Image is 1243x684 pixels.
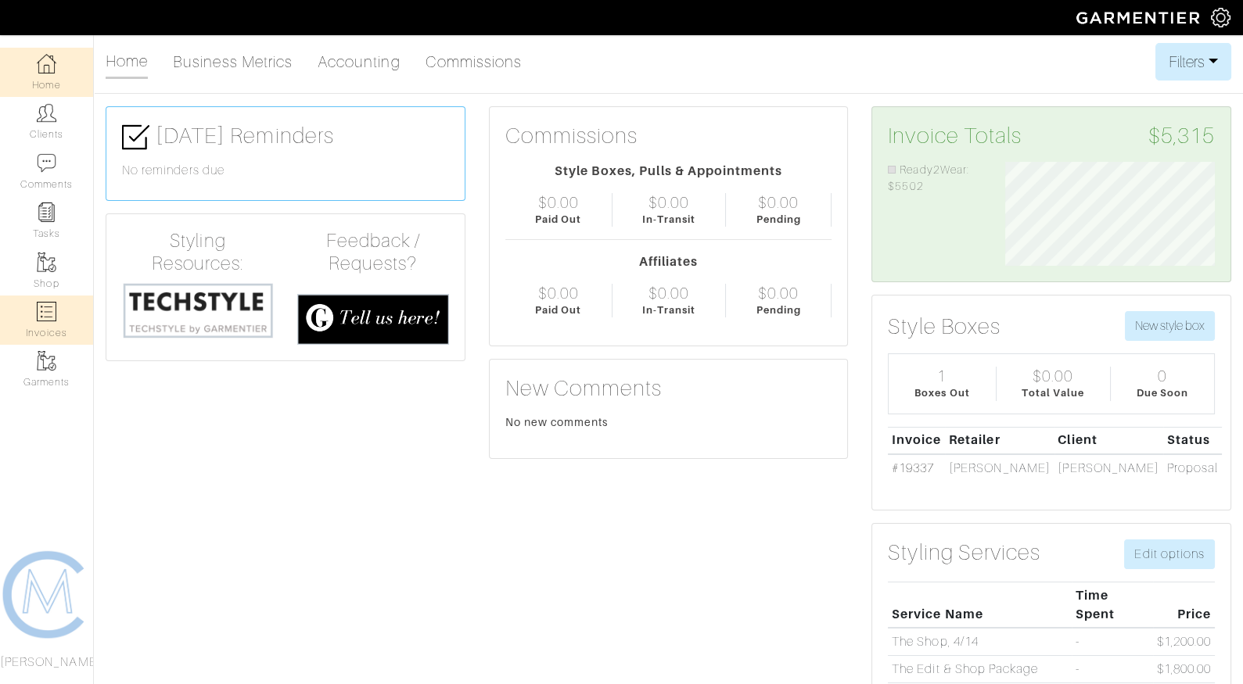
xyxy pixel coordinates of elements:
[37,252,56,272] img: garments-icon-b7da505a4dc4fd61783c78ac3ca0ef83fa9d6f193b1c9dc38574b1d14d53ca28.png
[758,193,799,212] div: $0.00
[945,454,1054,482] td: [PERSON_NAME]
[505,252,832,271] div: Affiliates
[914,385,969,400] div: Boxes Out
[1125,311,1215,341] button: New style box
[756,303,801,317] div: Pending
[1163,427,1222,454] th: Status
[892,461,934,475] a: #19337
[37,103,56,123] img: clients-icon-6bae9207a08558b7cb47a8932f037763ab4055f8c8b6bfacd5dc20c3e0201464.png
[122,163,449,178] h6: No reminders due
[888,427,945,454] th: Invoice
[1072,582,1153,628] th: Time Spent
[1153,628,1215,655] td: $1,200.00
[538,284,579,303] div: $0.00
[1054,427,1163,454] th: Client
[122,123,449,151] h3: [DATE] Reminders
[37,302,56,321] img: orders-icon-0abe47150d42831381b5fb84f609e132dff9fe21cb692f30cb5eec754e2cba89.png
[122,230,274,275] h4: Styling Resources:
[756,212,801,227] div: Pending
[1054,454,1163,482] td: [PERSON_NAME]
[122,124,149,151] img: check-box-icon-36a4915ff3ba2bd8f6e4f29bc755bb66becd62c870f447fc0dd1365fcfddab58.png
[505,162,832,181] div: Style Boxes, Pulls & Appointments
[888,123,1215,149] h3: Invoice Totals
[648,284,689,303] div: $0.00
[648,193,689,212] div: $0.00
[1137,385,1188,400] div: Due Soon
[106,45,148,79] a: Home
[1158,367,1167,385] div: 0
[173,46,293,77] a: Business Metrics
[505,123,638,149] h3: Commissions
[758,284,799,303] div: $0.00
[538,193,579,212] div: $0.00
[642,212,695,227] div: In-Transit
[505,375,832,402] h3: New Comments
[318,46,401,77] a: Accounting
[888,656,1072,683] td: The Edit & Shop Package
[1022,385,1084,400] div: Total Value
[888,582,1072,628] th: Service Name
[1069,4,1211,31] img: garmentier-logo-header-white-b43fb05a5012e4ada735d5af1a66efaba907eab6374d6393d1fbf88cb4ef424d.png
[642,303,695,317] div: In-Transit
[1211,8,1230,27] img: gear-icon-white-bd11855cb880d31180b6d7d6211b90ccbf57a29d726f0c71d8c61bd08dd39cc2.png
[1148,123,1215,149] span: $5,315
[1163,454,1222,482] td: Proposal
[122,281,274,339] img: techstyle-93310999766a10050dc78ceb7f971a75838126fd19372ce40ba20cdf6a89b94b.png
[1153,656,1215,683] td: $1,800.00
[888,539,1040,566] h3: Styling Services
[535,303,581,317] div: Paid Out
[1153,582,1215,628] th: Price
[888,162,981,195] li: Ready2Wear: $5502
[535,212,581,227] div: Paid Out
[888,313,1001,340] h3: Style Boxes
[1072,656,1153,683] td: -
[297,230,449,275] h4: Feedback / Requests?
[945,427,1054,454] th: Retailer
[888,628,1072,655] td: The Shop, 4/14
[505,414,832,430] div: No new comments
[426,46,523,77] a: Commissions
[37,202,56,222] img: reminder-icon-8004d30b9f0a5d33ae49ab947aed9ed385cf756f9e5892f1edd6e32f2345188e.png
[37,153,56,173] img: comment-icon-a0a6a9ef722e966f86d9cbdc48e553b5cf19dbc54f86b18d962a5391bc8f6eb6.png
[37,54,56,73] img: dashboard-icon-dbcd8f5a0b271acd01030246c82b418ddd0df26cd7fceb0bd07c9910d44c42f6.png
[1124,539,1215,569] a: Edit options
[297,294,449,345] img: feedback_requests-3821251ac2bd56c73c230f3229a5b25d6eb027adea667894f41107c140538ee0.png
[1072,628,1153,655] td: -
[937,367,947,385] div: 1
[1155,43,1231,81] button: Filters
[1033,367,1073,385] div: $0.00
[37,351,56,371] img: garments-icon-b7da505a4dc4fd61783c78ac3ca0ef83fa9d6f193b1c9dc38574b1d14d53ca28.png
